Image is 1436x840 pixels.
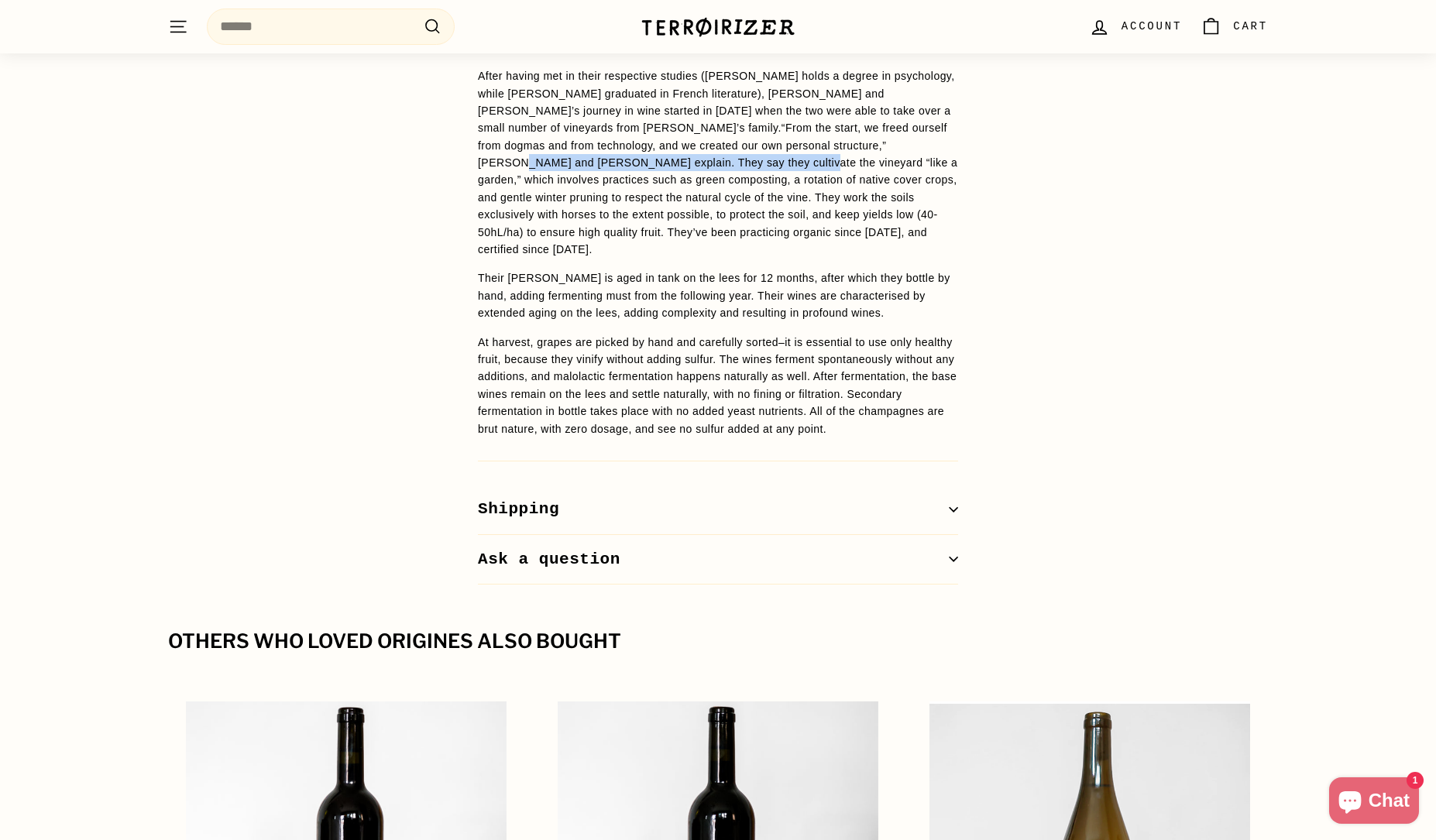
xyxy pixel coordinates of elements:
[1324,777,1424,828] inbox-online-store-chat: Shopify online store chat
[1191,4,1277,50] a: Cart
[1233,18,1268,35] span: Cart
[1080,4,1191,50] a: Account
[478,334,958,437] p: At harvest, grapes are picked by hand and carefully sorted–it is essential to use only healthy fr...
[168,631,1268,653] div: Others who loved Origines also bought
[478,535,958,585] button: Ask a question
[1122,18,1182,35] span: Account
[478,272,950,319] span: Their [PERSON_NAME] is aged in tank on the lees for 12 months, after which they bottle by hand, a...
[478,485,958,535] button: Shipping
[478,70,955,134] span: After having met in their respective studies ([PERSON_NAME] holds a degree in psychology, while [...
